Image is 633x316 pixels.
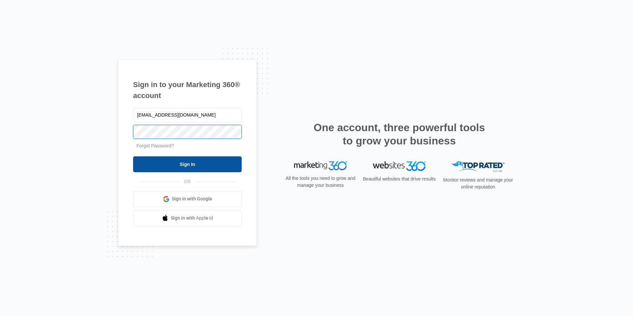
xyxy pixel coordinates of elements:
a: Sign in with Google [133,191,242,207]
p: All the tools you need to grow and manage your business [283,175,358,189]
img: Marketing 360 [294,161,347,171]
h1: Sign in to your Marketing 360® account [133,79,242,101]
a: Sign in with Apple Id [133,210,242,226]
a: Forgot Password? [136,143,174,148]
h2: One account, three powerful tools to grow your business [312,121,487,147]
p: Monitor reviews and manage your online reputation [441,177,515,190]
img: Websites 360 [373,161,426,171]
img: Top Rated Local [452,161,505,172]
input: Email [133,108,242,122]
p: Beautiful websites that drive results [362,176,436,183]
input: Sign In [133,156,242,172]
span: Sign in with Google [172,195,212,202]
span: Sign in with Apple Id [171,215,213,222]
span: OR [179,178,196,185]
